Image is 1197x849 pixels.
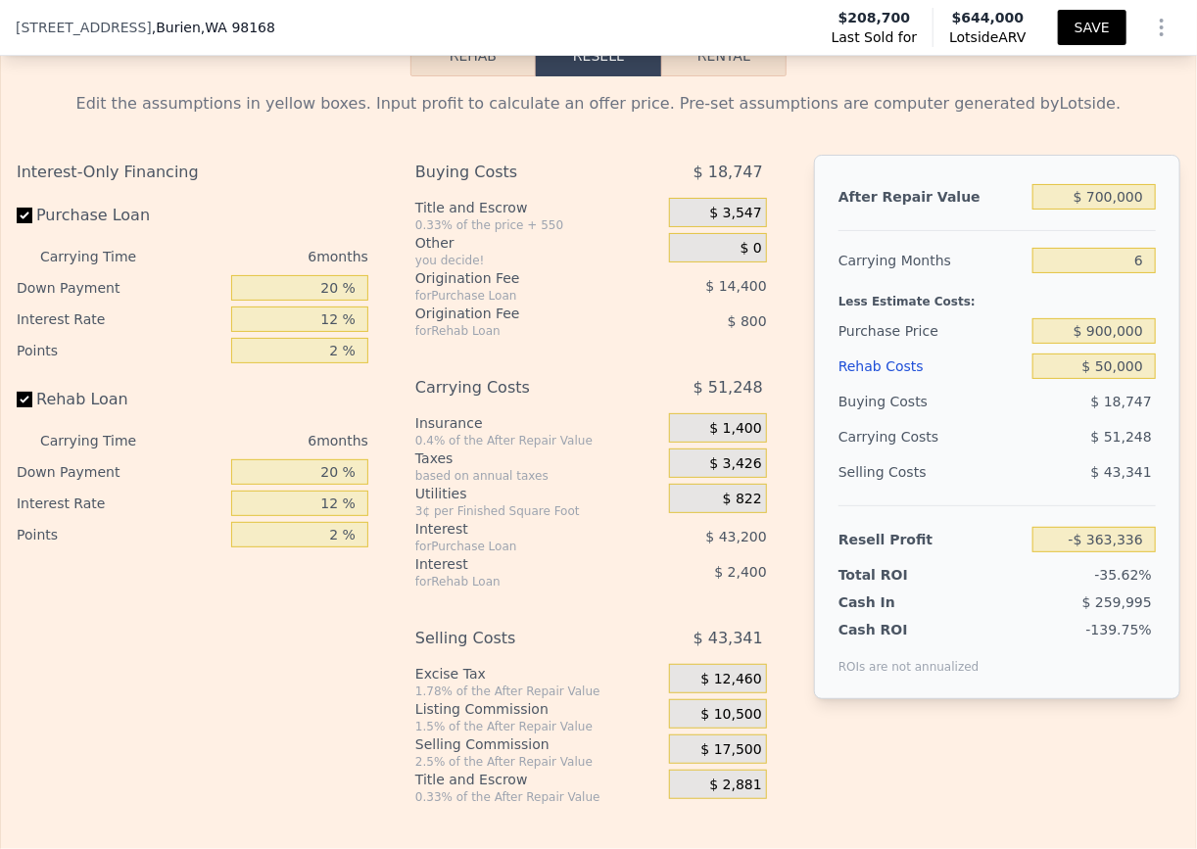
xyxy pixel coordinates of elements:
div: 3¢ per Finished Square Foot [415,503,661,519]
span: $ 51,248 [1091,429,1152,445]
span: Last Sold for [832,27,918,47]
button: Resell [536,35,661,76]
div: Carrying Costs [415,370,622,405]
div: Origination Fee [415,268,622,288]
span: , WA 98168 [201,20,275,35]
div: for Purchase Loan [415,288,622,304]
span: [STREET_ADDRESS] [16,18,152,37]
span: $ 43,200 [706,529,767,544]
div: for Rehab Loan [415,323,622,339]
div: Points [17,335,223,366]
div: 0.33% of the After Repair Value [415,789,661,805]
span: $ 2,400 [715,564,767,580]
span: $ 17,500 [701,741,762,759]
div: based on annual taxes [415,468,661,484]
span: $ 822 [723,491,762,508]
span: -35.62% [1095,567,1152,583]
div: Title and Escrow [415,198,661,217]
div: Carrying Months [838,243,1025,278]
button: SAVE [1058,10,1126,45]
div: 0.4% of the After Repair Value [415,433,661,448]
div: Down Payment [17,272,223,304]
div: Interest-Only Financing [17,155,368,190]
div: 1.78% of the After Repair Value [415,684,661,699]
div: Interest Rate [17,488,223,519]
span: $ 18,747 [694,155,763,190]
span: $ 43,341 [1091,464,1152,480]
div: 0.33% of the price + 550 [415,217,661,233]
div: for Purchase Loan [415,539,622,554]
div: Points [17,519,223,550]
div: Selling Costs [415,621,622,656]
span: $644,000 [952,10,1025,25]
div: Cash ROI [838,620,980,639]
div: Edit the assumptions in yellow boxes. Input profit to calculate an offer price. Pre-set assumptio... [17,92,1180,116]
span: $ 800 [728,313,767,329]
div: Excise Tax [415,664,661,684]
span: $ 3,547 [710,205,762,222]
div: Selling Commission [415,734,661,754]
span: , Burien [152,18,275,37]
div: Selling Costs [838,454,1025,490]
div: Interest Rate [17,304,223,335]
div: Title and Escrow [415,770,661,789]
div: Less Estimate Costs: [838,278,1156,313]
div: Origination Fee [415,304,622,323]
span: $ 0 [741,240,762,258]
button: Rental [661,35,787,76]
span: $ 3,426 [710,455,762,473]
div: Buying Costs [838,384,1025,419]
div: for Rehab Loan [415,574,622,590]
span: $ 12,460 [701,671,762,688]
button: Rehab [410,35,536,76]
div: Other [415,233,661,253]
span: -139.75% [1086,622,1152,637]
span: $ 43,341 [694,621,763,656]
div: Cash In [838,592,954,612]
span: $208,700 [838,8,911,27]
div: Taxes [415,448,661,468]
div: Carrying Time [40,425,161,456]
button: Show Options [1142,8,1181,47]
span: Lotside ARV [949,27,1026,47]
div: 6 months [168,425,368,456]
span: $ 1,400 [710,420,762,438]
div: ROIs are not annualized [838,639,980,675]
span: $ 14,400 [706,278,767,294]
div: Interest [415,554,622,574]
div: Carrying Time [40,241,161,272]
div: you decide! [415,253,661,268]
div: Utilities [415,484,661,503]
div: 6 months [168,241,368,272]
span: $ 259,995 [1082,594,1152,610]
div: Down Payment [17,456,223,488]
div: Listing Commission [415,699,661,719]
div: Interest [415,519,622,539]
input: Rehab Loan [17,392,32,407]
span: $ 51,248 [694,370,763,405]
label: Rehab Loan [17,382,223,417]
label: Purchase Loan [17,198,223,233]
div: Buying Costs [415,155,622,190]
div: Rehab Costs [838,349,1025,384]
div: Purchase Price [838,313,1025,349]
div: Insurance [415,413,661,433]
span: $ 18,747 [1091,394,1152,409]
div: Resell Profit [838,522,1025,557]
div: Carrying Costs [838,419,954,454]
input: Purchase Loan [17,208,32,223]
div: 2.5% of the After Repair Value [415,754,661,770]
span: $ 2,881 [710,777,762,794]
div: 1.5% of the After Repair Value [415,719,661,734]
div: Total ROI [838,565,954,585]
span: $ 10,500 [701,706,762,724]
div: After Repair Value [838,179,1025,214]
